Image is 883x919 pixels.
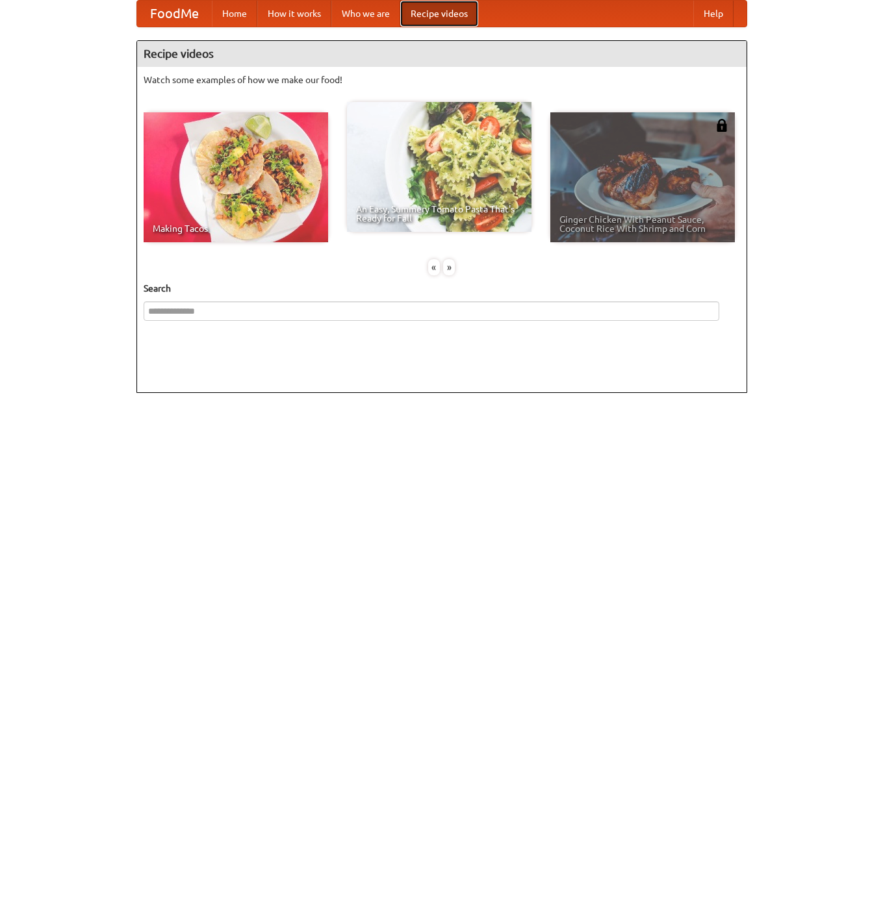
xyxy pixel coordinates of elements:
img: 483408.png [715,119,728,132]
a: Making Tacos [144,112,328,242]
h4: Recipe videos [137,41,747,67]
a: Recipe videos [400,1,478,27]
span: Making Tacos [153,224,319,233]
a: FoodMe [137,1,212,27]
a: Help [693,1,734,27]
div: » [443,259,455,275]
a: Home [212,1,257,27]
a: An Easy, Summery Tomato Pasta That's Ready for Fall [347,102,531,232]
span: An Easy, Summery Tomato Pasta That's Ready for Fall [356,205,522,223]
h5: Search [144,282,740,295]
a: Who we are [331,1,400,27]
div: « [428,259,440,275]
p: Watch some examples of how we make our food! [144,73,740,86]
a: How it works [257,1,331,27]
